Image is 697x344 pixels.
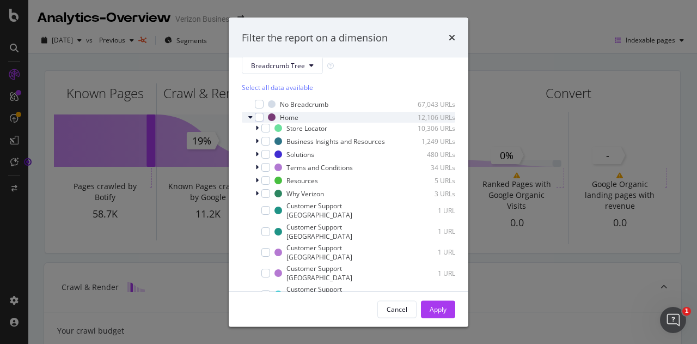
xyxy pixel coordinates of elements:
div: 34 URLs [402,162,455,172]
div: Terms and Conditions [286,162,353,172]
div: 1,249 URLs [402,136,455,146]
span: Breadcrumb Tree [251,61,305,70]
div: Select all data available [242,83,455,92]
div: Customer Support [GEOGRAPHIC_DATA] [286,264,394,282]
div: Resources [286,176,318,185]
div: 1 URL [409,227,455,236]
div: Cancel [387,304,407,313]
div: times [449,31,455,45]
div: 480 URLs [402,149,455,159]
button: Apply [421,300,455,318]
div: Apply [430,304,447,313]
div: 1 URL [409,206,455,215]
div: Filter the report on a dimension [242,31,388,45]
div: Home [280,112,298,122]
div: 1 URL [409,268,455,277]
div: Customer Support [GEOGRAPHIC_DATA] [286,201,394,220]
div: No Breadcrumb [280,99,328,108]
div: Customer Support [GEOGRAPHIC_DATA] [286,285,394,303]
div: 3 URLs [402,189,455,198]
div: 10,306 URLs [402,123,455,132]
div: Why Verizon [286,189,324,198]
span: 1 [682,307,691,316]
div: Customer Support [GEOGRAPHIC_DATA] [286,222,394,240]
div: 67,043 URLs [402,99,455,108]
div: 12,106 URLs [402,112,455,122]
div: modal [229,17,468,327]
div: 1 URL [409,248,455,257]
div: 5 URLs [402,176,455,185]
button: Cancel [377,300,417,318]
button: Breadcrumb Tree [242,57,323,74]
div: Store Locator [286,123,327,132]
div: 1 URL [409,289,455,299]
div: Customer Support [GEOGRAPHIC_DATA] [286,243,394,261]
div: Business Insights and Resources [286,136,385,146]
iframe: Intercom live chat [660,307,686,333]
div: Solutions [286,149,314,159]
